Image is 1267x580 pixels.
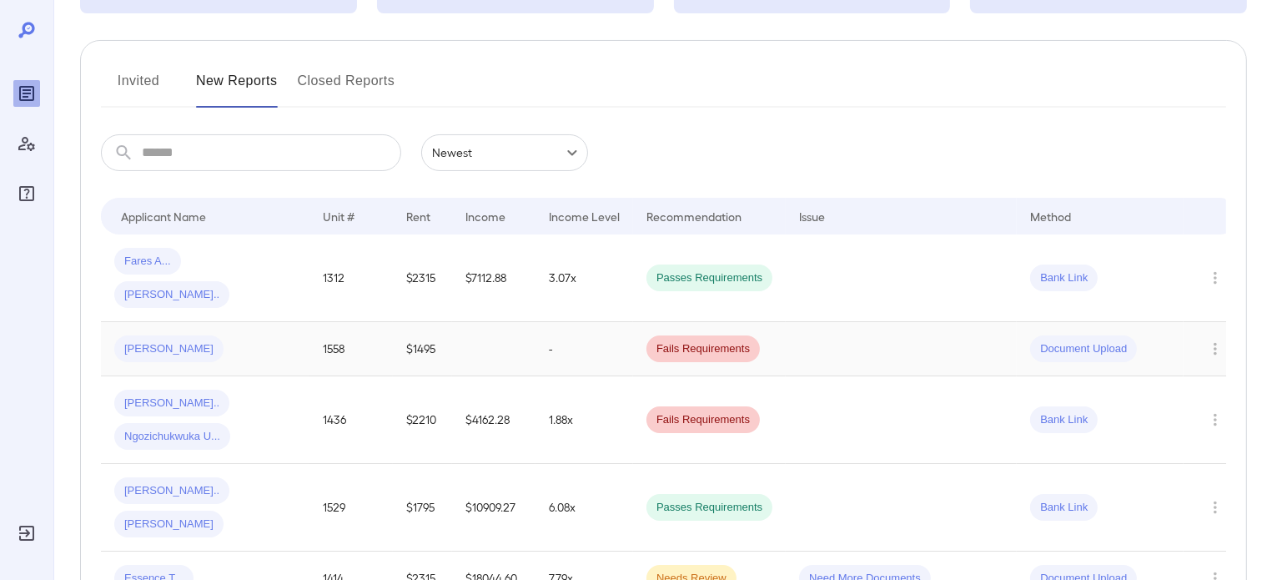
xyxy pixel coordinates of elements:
div: Income Level [549,206,620,226]
span: [PERSON_NAME].. [114,396,229,411]
button: Closed Reports [298,68,395,108]
span: [PERSON_NAME].. [114,483,229,499]
td: 1529 [309,464,393,552]
td: 1558 [309,322,393,376]
div: Applicant Name [121,206,206,226]
button: Row Actions [1202,406,1229,433]
span: Bank Link [1030,270,1098,286]
td: 1312 [309,235,393,322]
div: Unit # [323,206,354,226]
button: Row Actions [1202,335,1229,362]
span: Ngozichukwuka U... [114,429,230,445]
td: $1495 [393,322,452,376]
td: $2210 [393,376,452,464]
span: [PERSON_NAME] [114,517,224,532]
td: $4162.28 [452,376,535,464]
div: Reports [13,80,40,107]
div: Newest [421,134,588,171]
button: Invited [101,68,176,108]
span: Document Upload [1030,341,1137,357]
div: FAQ [13,180,40,207]
span: Passes Requirements [646,500,772,516]
div: Rent [406,206,433,226]
div: Recommendation [646,206,742,226]
button: Row Actions [1202,494,1229,521]
button: Row Actions [1202,265,1229,291]
td: $10909.27 [452,464,535,552]
span: Bank Link [1030,500,1098,516]
span: Fares A... [114,254,181,270]
div: Log Out [13,520,40,547]
div: Manage Users [13,130,40,157]
td: 6.08x [535,464,633,552]
span: [PERSON_NAME] [114,341,224,357]
td: $1795 [393,464,452,552]
button: New Reports [196,68,278,108]
td: 1.88x [535,376,633,464]
td: $2315 [393,235,452,322]
span: [PERSON_NAME].. [114,287,229,303]
div: Method [1030,206,1071,226]
div: Income [465,206,505,226]
td: $7112.88 [452,235,535,322]
td: 1436 [309,376,393,464]
div: Issue [799,206,826,226]
span: Bank Link [1030,412,1098,428]
span: Fails Requirements [646,412,760,428]
td: 3.07x [535,235,633,322]
td: - [535,322,633,376]
span: Passes Requirements [646,270,772,286]
span: Fails Requirements [646,341,760,357]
